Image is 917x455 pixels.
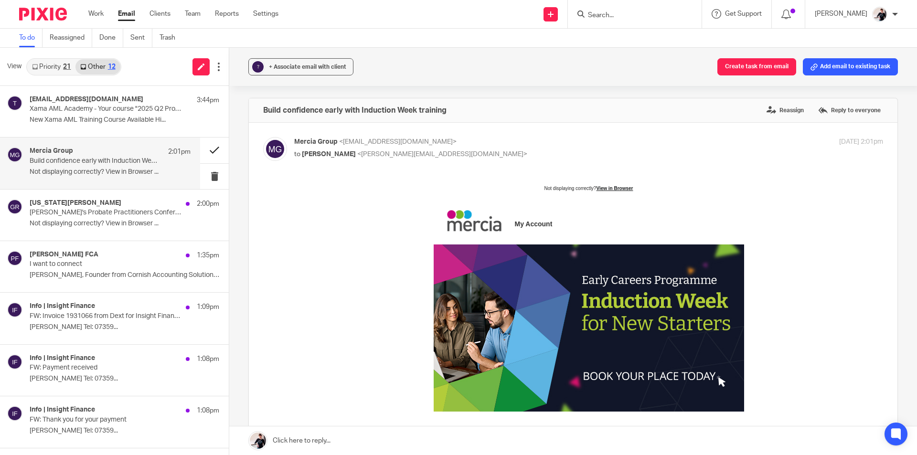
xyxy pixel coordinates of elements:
[30,302,95,310] h4: Info | Insight Finance
[263,137,287,161] img: svg%3E
[30,354,95,362] h4: Info | Insight Finance
[7,302,22,317] img: svg%3E
[263,106,447,115] h4: Build confidence early with Induction Week training
[108,63,116,70] div: 12
[587,11,673,20] input: Search
[221,40,258,48] a: My Account
[7,95,22,111] img: svg%3E
[7,354,22,370] img: svg%3E
[88,9,104,19] a: Work
[197,302,219,312] p: 1:09pm
[63,63,71,70] div: 21
[302,6,339,11] a: View in Browser
[269,64,346,70] span: + Associate email with client
[160,29,182,47] a: Trash
[357,151,527,158] span: <[PERSON_NAME][EMAIL_ADDRESS][DOMAIN_NAME]>
[99,29,123,47] a: Done
[197,251,219,260] p: 1:35pm
[215,9,239,19] a: Reports
[30,364,181,372] p: FW: Payment received
[139,17,221,57] img: Mercia Group
[7,406,22,421] img: svg%3E
[139,246,450,356] td: [PERSON_NAME]’s Induction Week offers a structured, tutor-led introduction to the workplace, givi...
[30,427,219,435] p: [PERSON_NAME] Tel: 07359...
[149,9,171,19] a: Clients
[197,199,219,209] p: 2:00pm
[839,137,883,147] p: [DATE] 2:01pm
[816,103,883,117] label: Reply to everyone
[30,251,98,259] h4: [PERSON_NAME] FCA
[168,147,191,157] p: 2:01pm
[717,58,796,75] button: Create task from email
[30,116,219,124] p: New Xama AML Training Course Available Hi...
[250,7,339,10] p: Not displaying correctly?
[302,151,356,158] span: [PERSON_NAME]
[197,354,219,364] p: 1:08pm
[30,220,219,228] p: Not displaying correctly? View in Browser ...
[7,62,21,72] span: View
[245,370,343,378] a: View our Induction Week [DATE]!
[872,7,887,22] img: AV307615.jpg
[7,199,22,214] img: svg%3E
[30,147,73,155] h4: Mercia Group
[30,406,95,414] h4: Info | Insight Finance
[27,59,75,74] a: Priority21
[30,168,191,176] p: Not displaying correctly? View in Browser ...
[197,406,219,415] p: 1:08pm
[294,138,338,145] span: Mercia Group
[197,95,219,105] p: 3:44pm
[130,29,152,47] a: Sent
[7,251,22,266] img: svg%3E
[252,61,264,73] div: ?
[118,9,135,19] a: Email
[30,209,181,217] p: [PERSON_NAME]'s Probate Practitioners Conference | Don't miss out!
[139,64,450,232] img: email-banner-12.jpg
[30,95,143,104] h4: [EMAIL_ADDRESS][DOMAIN_NAME]
[154,399,288,423] h2: Early training builds long-term success
[30,105,181,113] p: Xama AML Academy - Your course "2025 Q2 Product Update" is now available
[185,9,201,19] a: Team
[339,138,457,145] span: <[EMAIL_ADDRESS][DOMAIN_NAME]>
[50,29,92,47] a: Reassigned
[30,416,181,424] p: FW: Thank you for your payment
[19,8,67,21] img: Pixie
[30,375,219,383] p: [PERSON_NAME] Tel: 07359...
[30,157,159,165] p: Build confidence early with Induction Week training
[30,260,181,268] p: I want to connect
[803,58,898,75] button: Add email to existing task
[30,312,181,320] p: FW: Invoice 1931066 from Dext for Insight Finance Solutions
[725,11,762,17] span: Get Support
[75,59,120,74] a: Other12
[30,199,121,207] h4: [US_STATE][PERSON_NAME]
[7,147,22,162] img: svg%3E
[19,29,43,47] a: To do
[30,271,219,279] p: [PERSON_NAME], Founder from Cornish Accounting Solutions...
[248,58,353,75] button: ? + Associate email with client
[30,323,219,331] p: [PERSON_NAME] Tel: 07359...
[294,151,300,158] span: to
[253,9,278,19] a: Settings
[764,103,806,117] label: Reassign
[815,9,867,19] p: [PERSON_NAME]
